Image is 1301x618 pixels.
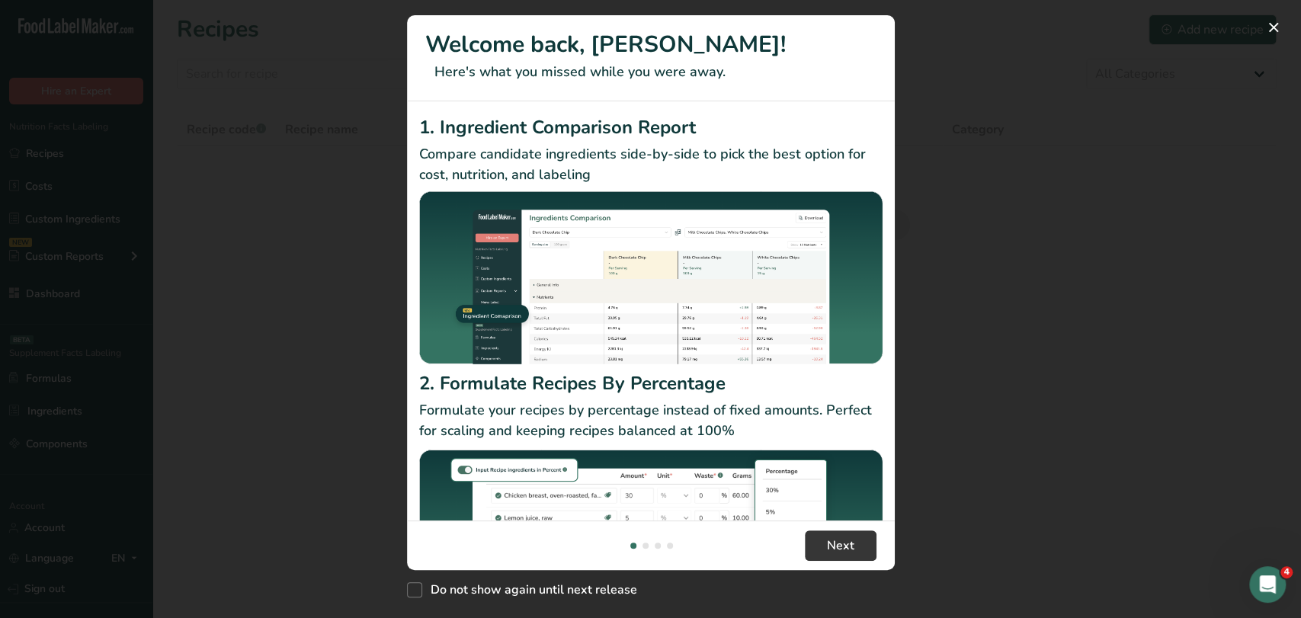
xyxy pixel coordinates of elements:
p: Compare candidate ingredients side-by-side to pick the best option for cost, nutrition, and labeling [419,144,883,185]
h2: 1. Ingredient Comparison Report [419,114,883,141]
h2: 2. Formulate Recipes By Percentage [419,370,883,397]
span: 4 [1280,566,1293,578]
img: Ingredient Comparison Report [419,191,883,364]
span: Next [827,536,854,555]
p: Formulate your recipes by percentage instead of fixed amounts. Perfect for scaling and keeping re... [419,400,883,441]
p: Here's what you missed while you were away. [425,62,876,82]
iframe: Intercom live chat [1249,566,1286,603]
span: Do not show again until next release [422,582,637,597]
button: Next [805,530,876,561]
h1: Welcome back, [PERSON_NAME]! [425,27,876,62]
